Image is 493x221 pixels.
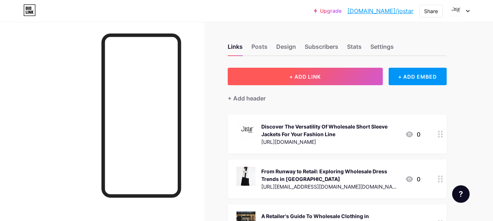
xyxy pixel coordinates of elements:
[12,12,18,17] img: logo_orange.svg
[314,8,342,14] a: Upgrade
[448,4,462,18] img: Jostar
[12,19,18,25] img: website_grey.svg
[28,43,65,48] div: Domain Overview
[347,42,362,55] div: Stats
[228,42,243,55] div: Links
[20,12,36,17] div: v 4.0.25
[236,122,255,141] img: Discover The Versatility Of Wholesale Short Sleeve Jackets For Your Fashion Line
[81,43,123,48] div: Keywords by Traffic
[276,42,296,55] div: Design
[228,68,383,85] button: + ADD LINK
[305,42,338,55] div: Subscribers
[20,42,26,48] img: tab_domain_overview_orange.svg
[228,94,266,103] div: + Add header
[73,42,78,48] img: tab_keywords_by_traffic_grey.svg
[424,7,438,15] div: Share
[389,68,447,85] div: + ADD EMBED
[261,138,399,146] div: [URL][DOMAIN_NAME]
[289,74,321,80] span: + ADD LINK
[236,167,255,186] img: From Runway to Retail: Exploring Wholesale Dress Trends in LA
[347,7,413,15] a: [DOMAIN_NAME]/jostar
[261,167,399,183] div: From Runway to Retail: Exploring Wholesale Dress Trends in [GEOGRAPHIC_DATA]
[405,130,420,139] div: 0
[405,175,420,183] div: 0
[261,123,399,138] div: Discover The Versatility Of Wholesale Short Sleeve Jackets For Your Fashion Line
[251,42,267,55] div: Posts
[370,42,394,55] div: Settings
[19,19,80,25] div: Domain: [DOMAIN_NAME]
[261,183,399,190] div: [URL][EMAIL_ADDRESS][DOMAIN_NAME][DOMAIN_NAME]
